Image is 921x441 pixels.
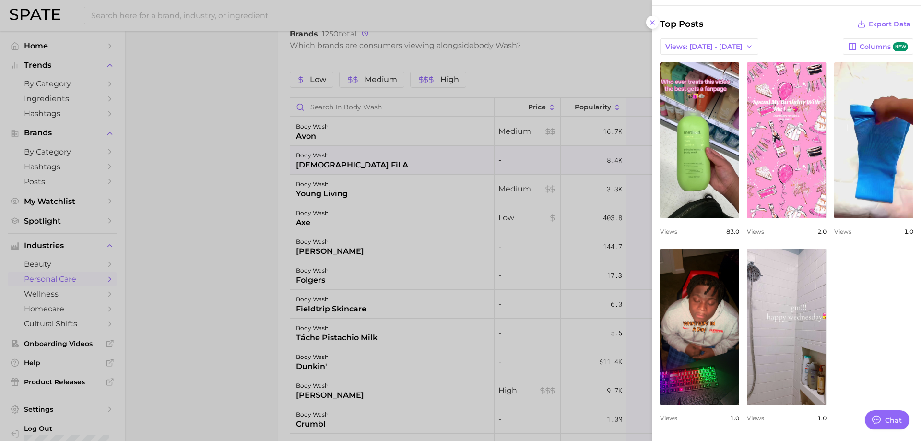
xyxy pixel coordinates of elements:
[860,42,908,51] span: Columns
[660,415,677,422] span: Views
[817,228,827,235] span: 2.0
[747,228,764,235] span: Views
[904,228,913,235] span: 1.0
[730,415,739,422] span: 1.0
[660,38,758,55] button: Views: [DATE] - [DATE]
[726,228,739,235] span: 83.0
[665,43,743,51] span: Views: [DATE] - [DATE]
[834,228,851,235] span: Views
[747,415,764,422] span: Views
[660,228,677,235] span: Views
[869,20,911,28] span: Export Data
[660,17,703,31] span: Top Posts
[843,38,913,55] button: Columnsnew
[817,415,827,422] span: 1.0
[855,17,913,31] button: Export Data
[893,42,908,51] span: new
